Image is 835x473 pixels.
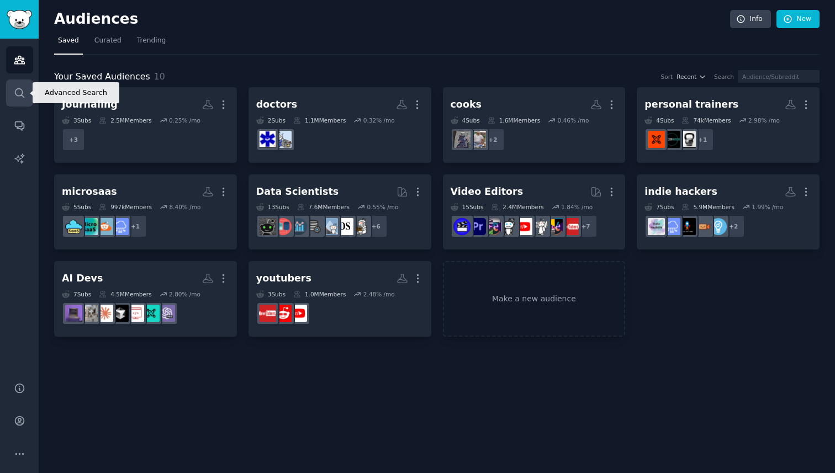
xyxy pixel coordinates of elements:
[482,128,505,151] div: + 2
[748,116,780,124] div: 2.98 % /mo
[96,305,113,322] img: ClaudeAI
[99,290,151,298] div: 4.5M Members
[133,32,170,55] a: Trending
[249,174,431,250] a: Data Scientists13Subs7.6MMembers0.55% /mo+6MachineLearningdatasciencestatisticsdataengineeringana...
[154,71,165,82] span: 10
[99,116,151,124] div: 2.5M Members
[644,203,674,211] div: 7 Sub s
[321,218,338,235] img: statistics
[54,261,237,337] a: AI Devs7Subs4.5MMembers2.80% /moChatGPTProLLMDevswebdevcursorClaudeAIChatGPTCodingvibecoding
[62,185,117,199] div: microsaas
[256,203,289,211] div: 13 Sub s
[256,116,286,124] div: 2 Sub s
[124,215,147,238] div: + 1
[62,290,91,298] div: 7 Sub s
[443,174,626,250] a: Video Editors15Subs2.4MMembers1.84% /mo+7NewTubersVideoEditingvideographyyoutubersgoproeditorspre...
[169,203,200,211] div: 8.40 % /mo
[127,305,144,322] img: webdev
[677,73,696,81] span: Recent
[290,305,307,322] img: youtubers
[661,73,673,81] div: Sort
[256,272,311,285] div: youtubers
[99,203,152,211] div: 997k Members
[256,98,297,111] div: doctors
[169,116,200,124] div: 0.25 % /mo
[644,98,738,111] div: personal trainers
[7,10,32,29] img: GummySearch logo
[367,203,399,211] div: 0.55 % /mo
[293,290,346,298] div: 1.0M Members
[663,218,680,235] img: SaaS
[453,218,471,235] img: VideoEditors
[137,36,166,46] span: Trending
[644,185,717,199] div: indie hackers
[297,203,350,211] div: 7.6M Members
[62,203,91,211] div: 5 Sub s
[54,70,150,84] span: Your Saved Audiences
[443,261,626,337] a: Make a new audience
[249,261,431,337] a: youtubers3Subs1.0MMembers2.48% /moyoutubersSmallYoutubersNewTubers
[364,215,388,238] div: + 6
[677,73,706,81] button: Recent
[256,185,339,199] div: Data Scientists
[62,272,103,285] div: AI Devs
[142,305,160,322] img: LLMDevs
[531,218,548,235] img: videography
[259,131,276,148] img: doctors
[94,36,121,46] span: Curated
[256,290,286,298] div: 3 Sub s
[65,218,82,235] img: micro_saas
[644,116,674,124] div: 4 Sub s
[694,218,711,235] img: LaunchYourStartup
[714,73,734,81] div: Search
[648,131,665,148] img: personaltraining
[488,116,540,124] div: 1.6M Members
[491,203,543,211] div: 2.4M Members
[443,87,626,163] a: cooks4Subs1.6MMembers0.46% /mo+2MilitaryCooksKitchenConfidential
[259,218,276,235] img: data
[679,218,696,235] img: buildshipgrow
[54,87,237,163] a: Journaling3Subs2.5MMembers0.25% /mo+3
[546,218,563,235] img: VideoEditing
[451,203,484,211] div: 15 Sub s
[58,36,79,46] span: Saved
[158,305,175,322] img: ChatGPTPro
[81,218,98,235] img: microsaas
[112,305,129,322] img: cursor
[710,218,727,235] img: Entrepreneur
[691,128,714,151] div: + 1
[54,10,730,28] h2: Audiences
[363,116,395,124] div: 0.32 % /mo
[352,218,369,235] img: MachineLearning
[648,218,665,235] img: indiehackers
[81,305,98,322] img: ChatGPTCoding
[249,87,431,163] a: doctors2Subs1.1MMembers0.32% /monursingdoctors
[62,128,85,151] div: + 3
[681,116,731,124] div: 74k Members
[722,215,745,238] div: + 2
[561,203,593,211] div: 1.84 % /mo
[451,185,524,199] div: Video Editors
[62,98,118,111] div: Journaling
[679,131,696,148] img: PersonalTrainersFORUM
[453,131,471,148] img: KitchenConfidential
[305,218,323,235] img: dataengineering
[681,203,734,211] div: 5.9M Members
[515,218,532,235] img: youtubers
[169,290,200,298] div: 2.80 % /mo
[293,116,346,124] div: 1.1M Members
[562,218,579,235] img: NewTubers
[663,131,680,148] img: PersonalTrainer
[62,116,91,124] div: 3 Sub s
[54,174,237,250] a: microsaas5Subs997kMembers8.40% /mo+1SaaSMicroSaaSBRmicrosaasmicro_saas
[500,218,517,235] img: gopro
[259,305,276,322] img: NewTubers
[776,10,820,29] a: New
[91,32,125,55] a: Curated
[363,290,395,298] div: 2.48 % /mo
[54,32,83,55] a: Saved
[484,218,501,235] img: editors
[112,218,129,235] img: SaaS
[469,131,486,148] img: MilitaryCooks
[65,305,82,322] img: vibecoding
